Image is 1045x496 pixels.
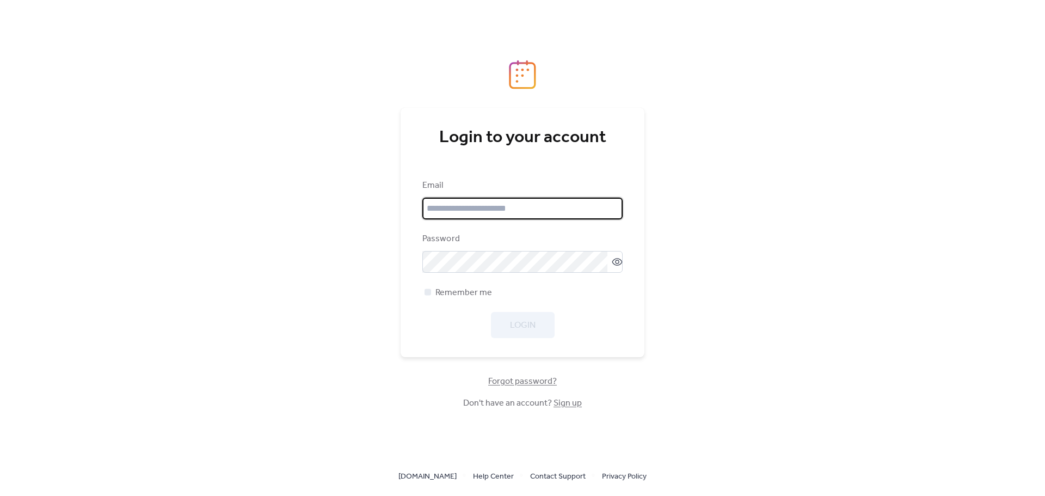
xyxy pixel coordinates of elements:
[398,469,457,483] a: [DOMAIN_NAME]
[530,470,586,483] span: Contact Support
[602,470,647,483] span: Privacy Policy
[473,469,514,483] a: Help Center
[398,470,457,483] span: [DOMAIN_NAME]
[435,286,492,299] span: Remember me
[473,470,514,483] span: Help Center
[463,397,582,410] span: Don't have an account?
[530,469,586,483] a: Contact Support
[488,378,557,384] a: Forgot password?
[422,179,620,192] div: Email
[554,395,582,412] a: Sign up
[422,127,623,149] div: Login to your account
[509,60,536,89] img: logo
[602,469,647,483] a: Privacy Policy
[422,232,620,246] div: Password
[488,375,557,388] span: Forgot password?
